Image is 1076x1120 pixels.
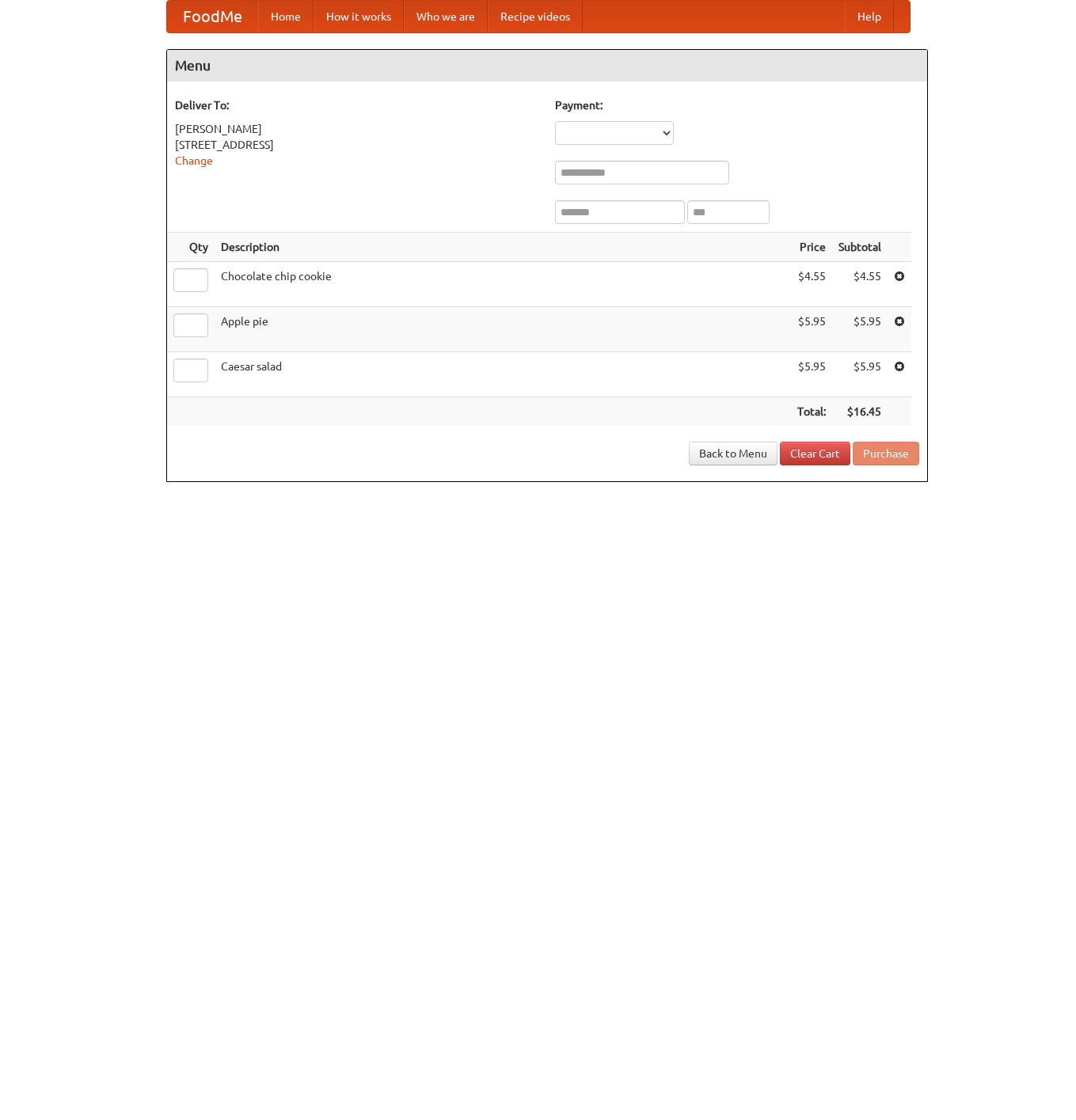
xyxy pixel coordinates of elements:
[845,1,894,32] a: Help
[167,50,927,82] h4: Menu
[215,352,791,397] td: Caesar salad
[175,97,539,113] h5: Deliver To:
[555,97,919,113] h5: Payment:
[215,233,791,262] th: Description
[832,233,888,262] th: Subtotal
[175,154,213,167] a: Change
[832,352,888,397] td: $5.95
[832,397,888,427] th: $16.45
[215,262,791,307] td: Chocolate chip cookie
[791,233,832,262] th: Price
[167,233,215,262] th: Qty
[314,1,404,32] a: How it works
[689,442,778,465] a: Back to Menu
[488,1,583,32] a: Recipe videos
[791,307,832,352] td: $5.95
[791,397,832,427] th: Total:
[780,442,850,465] a: Clear Cart
[167,1,258,32] a: FoodMe
[791,262,832,307] td: $4.55
[175,137,539,153] div: [STREET_ADDRESS]
[791,352,832,397] td: $5.95
[832,262,888,307] td: $4.55
[832,307,888,352] td: $5.95
[853,442,919,465] button: Purchase
[258,1,314,32] a: Home
[215,307,791,352] td: Apple pie
[404,1,488,32] a: Who we are
[175,121,539,137] div: [PERSON_NAME]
